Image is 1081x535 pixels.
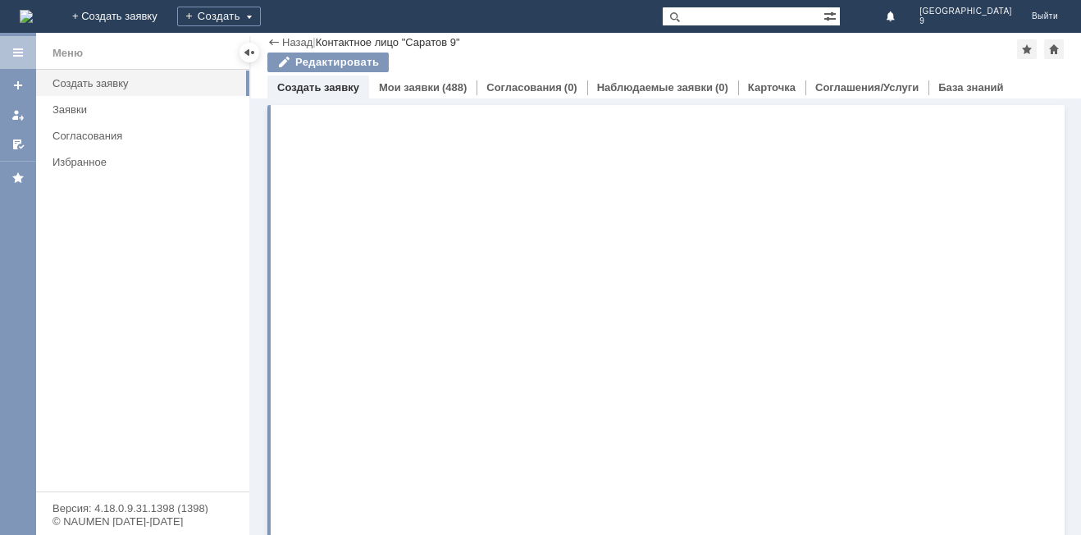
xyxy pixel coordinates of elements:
a: Мои заявки [5,102,31,128]
a: Создать заявку [46,71,246,96]
div: Создать заявку [52,77,239,89]
a: Согласования [486,81,562,94]
img: logo [20,10,33,23]
div: Скрыть меню [239,43,259,62]
div: (0) [564,81,577,94]
a: Наблюдаемые заявки [597,81,713,94]
a: Мои заявки [379,81,440,94]
div: Заявки [52,103,239,116]
div: (0) [715,81,728,94]
div: Сделать домашней страницей [1044,39,1064,59]
div: Меню [52,43,83,63]
div: | [312,35,315,48]
div: (488) [442,81,467,94]
div: Добавить в избранное [1017,39,1037,59]
span: 9 [919,16,1012,26]
a: Создать заявку [5,72,31,98]
a: База знаний [938,81,1003,94]
div: Согласования [52,130,239,142]
div: Избранное [52,156,221,168]
a: Соглашения/Услуги [815,81,919,94]
span: [GEOGRAPHIC_DATA] [919,7,1012,16]
a: Карточка [748,81,796,94]
div: © NAUMEN [DATE]-[DATE] [52,516,233,527]
div: Контактное лицо "Саратов 9" [316,36,460,48]
a: Заявки [46,97,246,122]
a: Согласования [46,123,246,149]
a: Мои согласования [5,131,31,158]
div: Создать [177,7,261,26]
div: Версия: 4.18.0.9.31.1398 (1398) [52,503,233,514]
a: Назад [282,36,312,48]
a: Создать заявку [277,81,359,94]
span: Расширенный поиск [823,7,840,23]
a: Перейти на домашнюю страницу [20,10,33,23]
